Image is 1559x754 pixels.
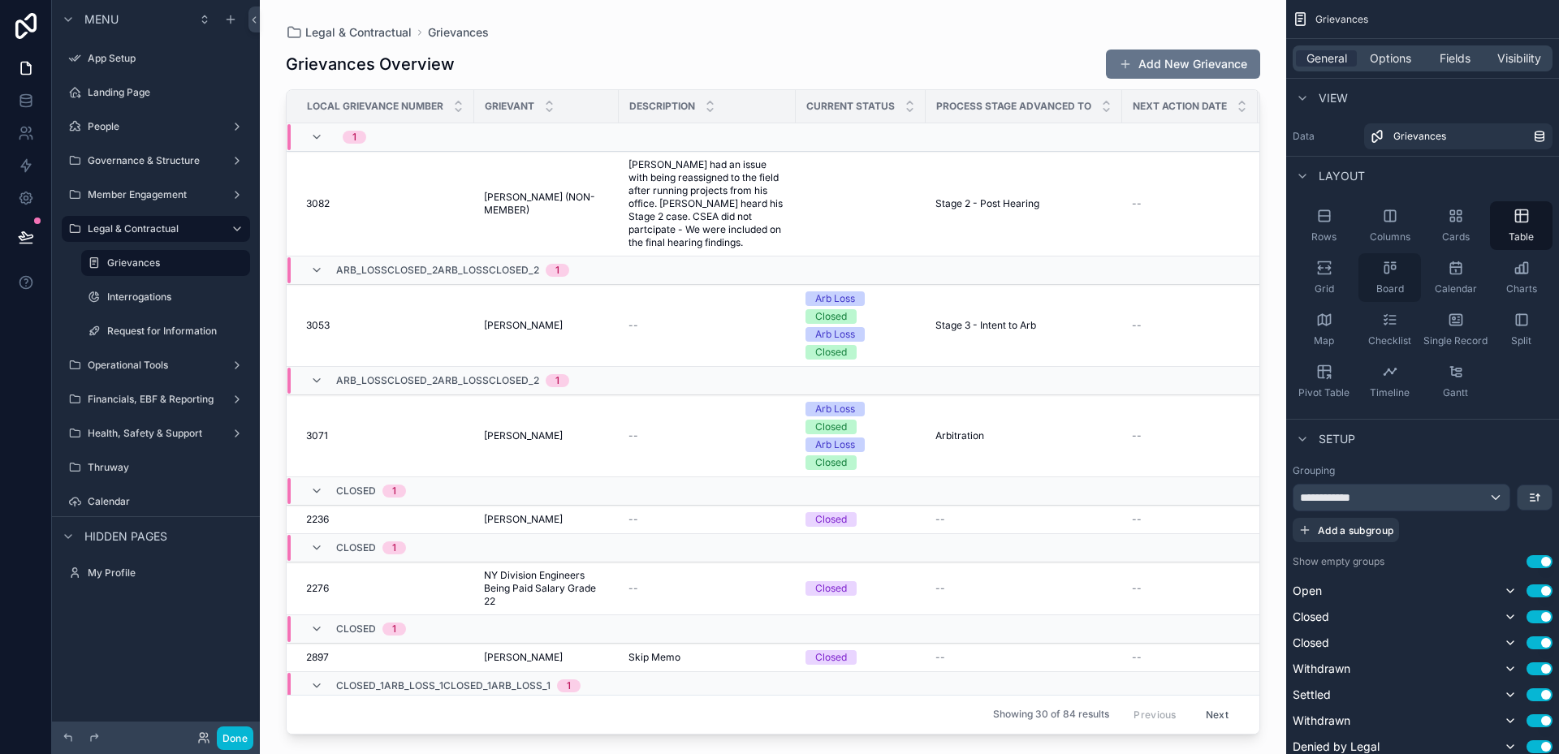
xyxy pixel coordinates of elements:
label: Legal & Contractual [88,222,218,235]
span: Withdrawn [1293,713,1350,729]
span: Visibility [1497,50,1541,67]
div: 1 [555,264,559,277]
span: Map [1314,334,1334,347]
span: CLOSED [336,541,376,554]
button: Add a subgroup [1293,518,1399,542]
label: Health, Safety & Support [88,427,224,440]
label: Calendar [88,495,247,508]
span: Description [629,100,695,113]
a: Grievances [1364,123,1553,149]
span: Split [1511,334,1531,347]
span: Current Status [806,100,895,113]
span: Table [1509,231,1534,243]
span: Grid [1315,282,1334,295]
span: Process Stage Advanced To [936,100,1091,113]
span: CLOSED_1 ARB_LOSS_1 CLOSED_1 ARB_LOSS_1 [336,679,551,692]
span: CLOSED [336,623,376,636]
button: Board [1358,253,1421,302]
label: Landing Page [88,86,247,99]
span: Next Action Date [1133,100,1227,113]
a: Grievances [81,250,250,276]
button: Pivot Table [1293,357,1355,406]
button: Rows [1293,201,1355,250]
button: Columns [1358,201,1421,250]
span: Settled [1293,687,1331,703]
span: ARB_LOSS CLOSED_2 ARB_LOSS CLOSED_2 [336,374,539,387]
label: Request for Information [107,325,247,338]
label: Grouping [1293,464,1335,477]
button: Map [1293,305,1355,354]
span: Grievant [485,100,534,113]
label: Interrogations [107,291,247,304]
div: 1 [392,623,396,636]
label: Show empty groups [1293,555,1384,568]
button: Cards [1424,201,1487,250]
a: Request for Information [81,318,250,344]
label: Operational Tools [88,359,224,372]
span: Setup [1319,431,1355,447]
span: Grievances [1315,13,1368,26]
div: 1 [392,541,396,554]
span: Grievances [1393,130,1446,143]
span: Hidden pages [84,528,167,545]
span: Add a subgroup [1318,524,1393,536]
span: Menu [84,11,119,28]
label: Member Engagement [88,188,224,201]
a: Operational Tools [62,352,250,378]
span: Open [1293,583,1322,599]
span: Fields [1440,50,1470,67]
button: Grid [1293,253,1355,302]
a: Landing Page [62,80,250,106]
a: Governance & Structure [62,148,250,174]
span: Columns [1370,231,1410,243]
button: Done [217,726,253,750]
label: Grievances [107,256,240,269]
span: Showing 30 of 84 results [993,709,1109,722]
span: Withdrawn [1293,661,1350,677]
span: Rows [1311,231,1337,243]
a: Member Engagement [62,182,250,208]
a: Legal & Contractual [62,216,250,242]
span: Timeline [1370,386,1410,399]
button: Table [1490,201,1553,250]
div: 1 [555,374,559,387]
span: Board [1376,282,1404,295]
span: Options [1370,50,1411,67]
button: Split [1490,305,1553,354]
span: Pivot Table [1298,386,1350,399]
label: My Profile [88,567,247,580]
span: Closed [1293,635,1329,651]
div: 1 [392,485,396,498]
span: Single Record [1423,334,1488,347]
label: Governance & Structure [88,154,224,167]
a: App Setup [62,45,250,71]
span: Checklist [1368,334,1411,347]
div: 1 [352,131,356,144]
div: 1 [567,679,571,692]
label: Financials, EBF & Reporting [88,393,224,406]
label: People [88,120,224,133]
span: Local Grievance Number [307,100,443,113]
label: Data [1293,130,1358,143]
span: View [1319,90,1348,106]
span: CLOSED [336,485,376,498]
a: Calendar [62,489,250,515]
a: Health, Safety & Support [62,420,250,446]
a: Thruway [62,455,250,480]
span: Charts [1506,282,1537,295]
button: Single Record [1424,305,1487,354]
a: Interrogations [81,284,250,310]
label: Thruway [88,461,247,474]
button: Timeline [1358,357,1421,406]
button: Charts [1490,253,1553,302]
span: Closed [1293,609,1329,625]
span: Gantt [1443,386,1468,399]
button: Checklist [1358,305,1421,354]
span: General [1306,50,1347,67]
span: ARB_LOSS CLOSED_2 ARB_LOSS CLOSED_2 [336,264,539,277]
label: App Setup [88,52,247,65]
button: Calendar [1424,253,1487,302]
a: Financials, EBF & Reporting [62,386,250,412]
a: My Profile [62,560,250,586]
span: Calendar [1435,282,1477,295]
